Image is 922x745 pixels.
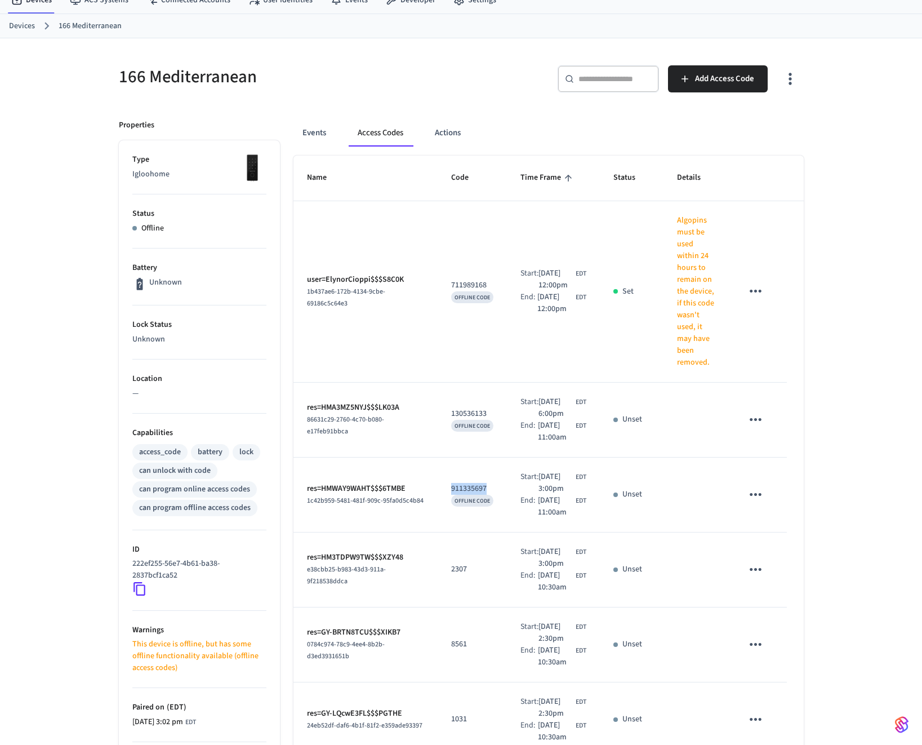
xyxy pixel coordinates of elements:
div: Start: [520,621,538,645]
div: America/New_York [538,268,586,291]
span: 0784c974-78c9-4ee4-8b2b-d3ed3931651b [307,640,385,661]
button: Actions [426,119,470,147]
p: 222ef255-56e7-4b61-ba38-2837bcf1ca52 [132,558,262,582]
div: can unlock with code [139,465,211,477]
span: [DATE] 11:00am [538,420,573,444]
span: EDT [576,697,586,707]
span: EDT [576,292,586,303]
p: Battery [132,262,266,274]
p: Paired on [132,702,266,713]
div: America/New_York [538,645,586,668]
p: 2307 [451,564,493,575]
p: res=HMA3MZ5NYJ$$$LK03A [307,402,424,414]
p: Algopins must be used within 24 hours to remain on the device, if this code wasn't used, it may h... [677,215,715,369]
p: Igloohome [132,168,266,180]
span: Name [307,169,341,187]
div: ant example [293,119,804,147]
div: America/New_York [538,546,586,570]
span: [DATE] 2:30pm [538,621,573,645]
span: [DATE] 10:30am [538,720,573,743]
div: America/New_York [132,716,196,728]
span: [DATE] 2:30pm [538,696,573,720]
div: Start: [520,396,538,420]
div: America/New_York [538,696,586,720]
span: 86631c29-2760-4c70-b080-e17feb91bbca [307,415,384,436]
p: Status [132,208,266,220]
p: user=ElynorCioppi$$$S8C0K [307,274,424,286]
p: Warnings [132,624,266,636]
p: Unset [622,638,642,650]
span: 1b437ae6-172b-4134-9cbe-69186c5c64e3 [307,287,385,308]
span: EDT [576,496,586,506]
span: [DATE] 10:30am [538,570,573,593]
p: Lock Status [132,319,266,331]
div: End: [520,420,538,444]
p: Unknown [149,277,182,289]
p: Offline [141,223,164,234]
span: [DATE] 6:00pm [538,396,573,420]
p: res=GY-BRTN8TCU$$$XIKB7 [307,627,424,638]
div: Start: [520,696,538,720]
button: Events [293,119,335,147]
a: Devices [9,20,35,32]
p: Type [132,154,266,166]
span: OFFLINE CODE [455,497,490,505]
div: America/New_York [538,471,586,495]
img: igloohome_deadbolt_2s [238,154,266,182]
div: Start: [520,268,538,291]
div: battery [198,446,222,458]
p: res=GY-LQcwE3FL$$$PGTHE [307,708,424,720]
p: Unset [622,414,642,425]
span: 1c42b959-5481-481f-909c-95fa0d5c4b84 [307,496,424,505]
span: [DATE] 11:00am [538,495,573,518]
div: access_code [139,446,181,458]
p: 130536133 [451,408,493,420]
div: America/New_York [538,621,586,645]
div: America/New_York [538,420,586,444]
span: EDT [576,571,586,581]
div: End: [520,645,538,668]
p: res=HMWAY9WAHT$$$6TMBE [307,483,424,495]
p: — [132,388,266,400]
span: [DATE] 10:30am [538,645,573,668]
span: EDT [185,717,196,728]
span: ( EDT ) [164,702,186,713]
span: EDT [576,269,586,279]
div: End: [520,720,538,743]
span: EDT [576,421,586,431]
span: EDT [576,472,586,482]
p: 8561 [451,638,493,650]
span: Status [613,169,650,187]
span: Code [451,169,483,187]
div: can program offline access codes [139,502,251,514]
div: America/New_York [538,495,586,518]
div: End: [520,570,538,593]
span: [DATE] 3:00pm [538,471,573,495]
p: Unset [622,713,642,725]
span: Details [677,169,715,187]
div: America/New_York [537,291,586,315]
p: 911335697 [451,483,493,495]
span: OFFLINE CODE [455,294,490,301]
p: Location [132,373,266,385]
span: [DATE] 12:00pm [537,291,573,315]
button: Access Codes [349,119,412,147]
span: [DATE] 12:00pm [538,268,573,291]
div: Start: [520,546,538,570]
span: OFFLINE CODE [455,422,490,430]
div: Start: [520,471,538,495]
span: EDT [576,646,586,656]
img: SeamLogoGradient.69752ec5.svg [895,716,908,734]
p: Set [622,286,634,298]
p: Unset [622,564,642,575]
div: can program online access codes [139,484,250,495]
span: e38cbb25-b983-43d3-911a-9f218538ddca [307,565,386,586]
p: Capabilities [132,427,266,439]
span: EDT [576,622,586,632]
div: lock [239,446,253,458]
span: [DATE] 3:02 pm [132,716,183,728]
p: This device is offline, but has some offline functionality available (offline access codes) [132,638,266,674]
p: Unset [622,489,642,500]
p: Unknown [132,334,266,345]
div: America/New_York [538,570,586,593]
